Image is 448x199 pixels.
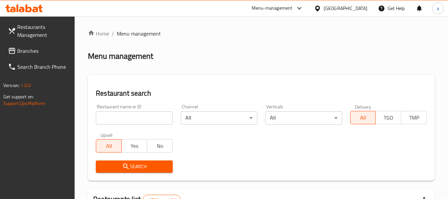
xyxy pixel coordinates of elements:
[121,139,147,152] button: Yes
[101,162,167,171] span: Search
[150,141,170,151] span: No
[404,113,424,123] span: TMP
[88,51,153,61] h2: Menu management
[124,141,145,151] span: Yes
[252,4,292,12] div: Menu-management
[181,111,257,125] div: All
[353,113,373,123] span: All
[324,5,367,12] div: [GEOGRAPHIC_DATA]
[100,133,113,137] label: Upsell
[17,23,70,39] span: Restaurants Management
[96,88,427,98] h2: Restaurant search
[117,30,161,38] span: Menu management
[355,104,371,109] label: Delivery
[378,113,399,123] span: TGO
[3,19,75,43] a: Restaurants Management
[88,30,109,38] a: Home
[147,139,173,152] button: No
[3,99,45,108] a: Support.OpsPlatform
[265,111,342,125] div: All
[96,139,122,152] button: All
[3,92,34,101] span: Get support on:
[21,81,31,90] span: 1.0.0
[3,59,75,75] a: Search Branch Phone
[375,111,401,124] button: TGO
[3,43,75,59] a: Branches
[3,81,20,90] span: Version:
[99,141,119,151] span: All
[350,111,376,124] button: All
[96,160,172,173] button: Search
[401,111,427,124] button: TMP
[437,5,439,12] span: a
[88,30,435,38] nav: breadcrumb
[17,63,70,71] span: Search Branch Phone
[112,30,114,38] li: /
[17,47,70,55] span: Branches
[96,111,172,125] input: Search for restaurant name or ID..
